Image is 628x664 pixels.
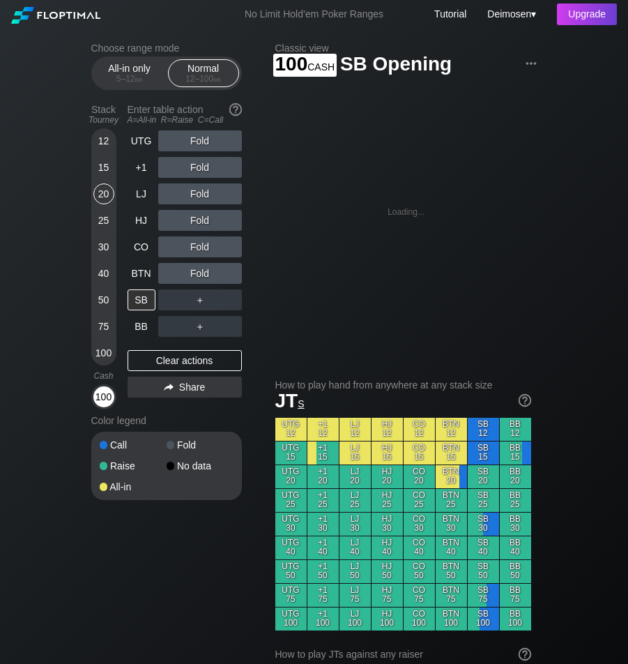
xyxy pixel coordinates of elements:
div: SB [128,289,155,310]
div: UTG 12 [275,418,307,441]
h2: Choose range mode [91,43,242,54]
div: LJ [128,183,155,204]
div: LJ 40 [339,536,371,559]
div: Loading... [388,207,424,217]
a: Tutorial [434,8,466,20]
div: All-in [100,482,167,492]
div: ▾ [484,6,538,22]
div: No data [167,461,233,471]
div: BB [128,316,155,337]
div: UTG [128,130,155,151]
div: SB 15 [468,442,499,465]
div: SB 12 [468,418,499,441]
div: SB 20 [468,465,499,488]
div: +1 [128,157,155,178]
div: Cash [86,371,122,381]
div: +1 12 [307,418,339,441]
div: CO 20 [404,465,435,488]
div: Fold [158,263,242,284]
div: CO 50 [404,560,435,583]
div: BTN 15 [436,442,467,465]
div: 12 – 100 [174,74,233,84]
div: 25 [93,210,114,231]
div: All-in only [98,60,162,86]
div: CO 15 [404,442,435,465]
div: HJ 100 [372,608,403,631]
div: UTG 20 [275,465,307,488]
span: JT [275,390,305,412]
div: SB 100 [468,608,499,631]
div: +1 75 [307,584,339,607]
div: HJ 30 [372,513,403,536]
div: HJ 75 [372,584,403,607]
div: HJ 12 [372,418,403,441]
div: A=All-in R=Raise C=Call [128,115,242,125]
div: No Limit Hold’em Poker Ranges [224,8,404,23]
div: HJ 50 [372,560,403,583]
div: LJ 12 [339,418,371,441]
div: Fold [158,157,242,178]
div: +1 25 [307,489,339,512]
div: Enter table action [128,98,242,130]
img: Floptimal logo [11,7,100,24]
img: ellipsis.fd386fe8.svg [523,56,539,71]
div: Raise [100,461,167,471]
div: BTN 40 [436,536,467,559]
div: BB 50 [500,560,531,583]
div: Share [128,377,242,398]
div: CO 12 [404,418,435,441]
div: LJ 20 [339,465,371,488]
div: HJ 15 [372,442,403,465]
div: SB 30 [468,513,499,536]
div: 100 [93,386,114,407]
div: SB 25 [468,489,499,512]
div: Fold [158,130,242,151]
div: BTN 25 [436,489,467,512]
div: +1 50 [307,560,339,583]
div: CO 40 [404,536,435,559]
div: BB 30 [500,513,531,536]
div: BB 20 [500,465,531,488]
div: ＋ [158,289,242,310]
div: BB 12 [500,418,531,441]
div: CO [128,236,155,257]
div: Fold [158,183,242,204]
div: UTG 25 [275,489,307,512]
div: UTG 30 [275,513,307,536]
img: help.32db89a4.svg [517,647,533,662]
div: LJ 100 [339,608,371,631]
div: LJ 50 [339,560,371,583]
div: ＋ [158,316,242,337]
div: 75 [93,316,114,337]
div: BTN 12 [436,418,467,441]
div: Color legend [91,409,242,432]
span: bb [213,74,221,84]
div: 20 [93,183,114,204]
div: HJ [128,210,155,231]
div: BB 40 [500,536,531,559]
div: HJ 40 [372,536,403,559]
div: BTN 30 [436,513,467,536]
div: +1 40 [307,536,339,559]
div: Fold [158,236,242,257]
div: Call [100,440,167,450]
div: SB 75 [468,584,499,607]
div: Fold [158,210,242,231]
div: BB 75 [500,584,531,607]
div: LJ 15 [339,442,371,465]
div: 50 [93,289,114,310]
div: Tourney [86,115,122,125]
span: s [298,395,304,410]
div: BB 15 [500,442,531,465]
img: help.32db89a4.svg [517,393,533,408]
div: LJ 25 [339,489,371,512]
h2: Classic view [275,43,537,54]
div: BTN [128,263,155,284]
div: BTN 100 [436,608,467,631]
div: 100 [93,342,114,363]
div: Upgrade [557,3,617,25]
span: cash [307,58,335,73]
div: BTN 50 [436,560,467,583]
span: SB Opening [338,54,454,77]
div: CO 30 [404,513,435,536]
